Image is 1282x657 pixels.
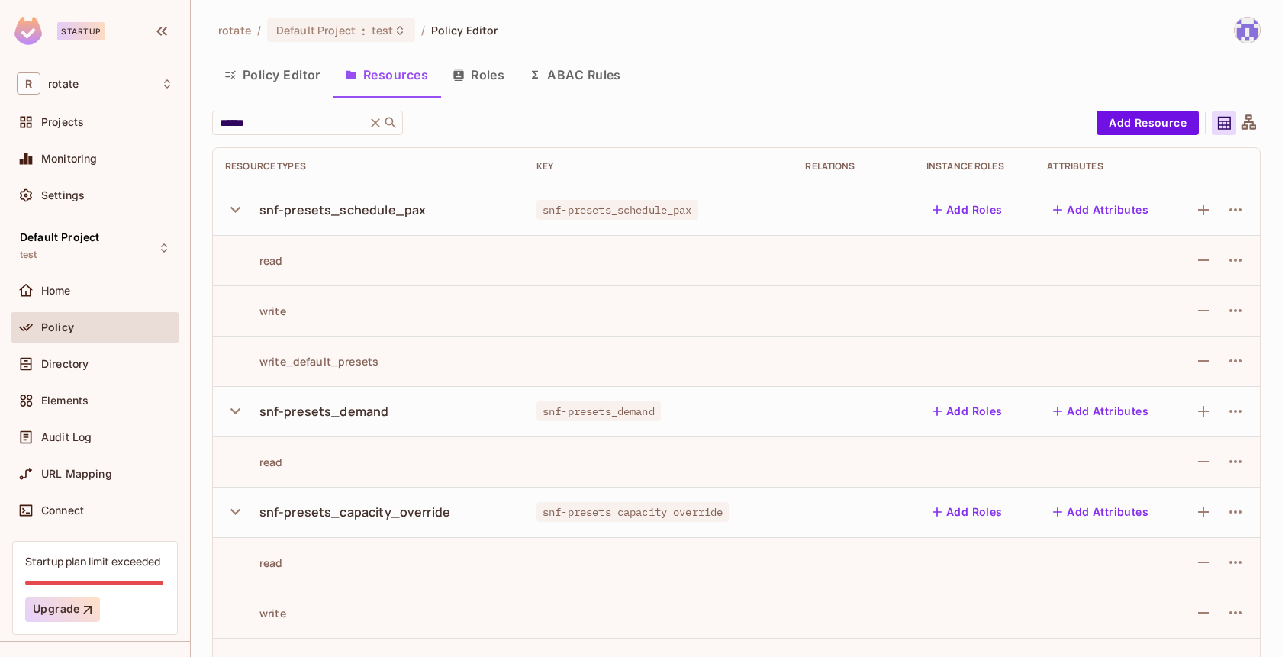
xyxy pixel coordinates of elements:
[41,153,98,165] span: Monitoring
[431,23,498,37] span: Policy Editor
[20,231,99,243] span: Default Project
[1047,399,1155,424] button: Add Attributes
[41,504,84,517] span: Connect
[225,354,378,369] div: write_default_presets
[926,160,1023,172] div: Instance roles
[225,606,286,620] div: write
[926,500,1009,524] button: Add Roles
[1047,198,1155,222] button: Add Attributes
[25,597,100,622] button: Upgrade
[517,56,633,94] button: ABAC Rules
[276,23,356,37] span: Default Project
[212,56,333,94] button: Policy Editor
[259,403,389,420] div: snf-presets_demand
[41,358,89,370] span: Directory
[225,253,283,268] div: read
[361,24,366,37] span: :
[536,200,698,220] span: snf-presets_schedule_pax
[225,304,286,318] div: write
[926,399,1009,424] button: Add Roles
[17,72,40,95] span: R
[25,554,160,568] div: Startup plan limit exceeded
[440,56,517,94] button: Roles
[57,22,105,40] div: Startup
[41,395,89,407] span: Elements
[1047,500,1155,524] button: Add Attributes
[257,23,261,37] li: /
[225,455,283,469] div: read
[926,198,1009,222] button: Add Roles
[225,160,512,172] div: Resource Types
[1047,160,1161,172] div: Attributes
[372,23,394,37] span: test
[41,468,112,480] span: URL Mapping
[218,23,251,37] span: the active workspace
[41,116,84,128] span: Projects
[536,401,661,421] span: snf-presets_demand
[225,556,283,570] div: read
[1235,18,1260,43] img: yoongjia@letsrotate.com
[333,56,440,94] button: Resources
[41,189,85,201] span: Settings
[41,285,71,297] span: Home
[536,160,781,172] div: Key
[41,431,92,443] span: Audit Log
[536,502,729,522] span: snf-presets_capacity_override
[421,23,425,37] li: /
[1097,111,1199,135] button: Add Resource
[41,321,74,333] span: Policy
[259,201,427,218] div: snf-presets_schedule_pax
[20,249,37,261] span: test
[48,78,79,90] span: Workspace: rotate
[259,504,450,520] div: snf-presets_capacity_override
[14,17,42,45] img: SReyMgAAAABJRU5ErkJggg==
[805,160,902,172] div: Relations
